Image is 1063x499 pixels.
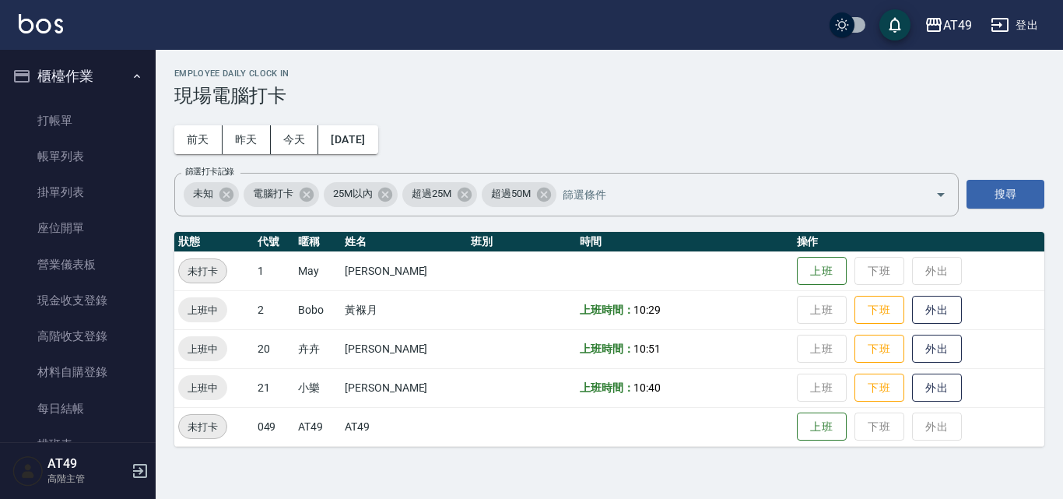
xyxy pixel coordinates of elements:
[254,251,295,290] td: 1
[179,419,226,435] span: 未打卡
[6,318,149,354] a: 高階收支登錄
[467,232,575,252] th: 班別
[244,186,303,202] span: 電腦打卡
[6,391,149,427] a: 每日結帳
[341,368,467,407] td: [PERSON_NAME]
[6,139,149,174] a: 帳單列表
[185,166,234,177] label: 篩選打卡記錄
[19,14,63,33] img: Logo
[6,210,149,246] a: 座位開單
[912,335,962,364] button: 外出
[967,180,1044,209] button: 搜尋
[580,304,634,316] b: 上班時間：
[341,407,467,446] td: AT49
[294,368,341,407] td: 小樂
[580,343,634,355] b: 上班時間：
[179,263,226,279] span: 未打卡
[341,290,467,329] td: 黃褓月
[797,257,847,286] button: 上班
[797,413,847,441] button: 上班
[341,251,467,290] td: [PERSON_NAME]
[6,427,149,462] a: 排班表
[318,125,377,154] button: [DATE]
[918,9,978,41] button: AT49
[633,304,661,316] span: 10:29
[271,125,319,154] button: 今天
[174,69,1044,79] h2: Employee Daily Clock In
[854,374,904,402] button: 下班
[178,341,227,357] span: 上班中
[254,368,295,407] td: 21
[324,182,398,207] div: 25M以內
[244,182,319,207] div: 電腦打卡
[294,251,341,290] td: May
[482,182,556,207] div: 超過50M
[174,232,254,252] th: 狀態
[928,182,953,207] button: Open
[174,85,1044,107] h3: 現場電腦打卡
[6,354,149,390] a: 材料自購登錄
[943,16,972,35] div: AT49
[223,125,271,154] button: 昨天
[854,296,904,325] button: 下班
[254,232,295,252] th: 代號
[793,232,1044,252] th: 操作
[6,247,149,283] a: 營業儀表板
[12,455,44,487] img: Person
[294,329,341,368] td: 卉卉
[6,283,149,318] a: 現金收支登錄
[6,56,149,97] button: 櫃檯作業
[254,407,295,446] td: 049
[254,290,295,329] td: 2
[6,174,149,210] a: 掛單列表
[912,374,962,402] button: 外出
[580,381,634,394] b: 上班時間：
[47,472,127,486] p: 高階主管
[178,302,227,318] span: 上班中
[174,125,223,154] button: 前天
[402,186,461,202] span: 超過25M
[912,296,962,325] button: 外出
[984,11,1044,40] button: 登出
[633,343,661,355] span: 10:51
[341,329,467,368] td: [PERSON_NAME]
[294,232,341,252] th: 暱稱
[294,290,341,329] td: Bobo
[402,182,477,207] div: 超過25M
[854,335,904,364] button: 下班
[294,407,341,446] td: AT49
[482,186,540,202] span: 超過50M
[559,181,908,208] input: 篩選條件
[178,380,227,396] span: 上班中
[324,186,382,202] span: 25M以內
[184,182,239,207] div: 未知
[184,186,223,202] span: 未知
[576,232,793,252] th: 時間
[341,232,467,252] th: 姓名
[47,456,127,472] h5: AT49
[254,329,295,368] td: 20
[6,103,149,139] a: 打帳單
[633,381,661,394] span: 10:40
[879,9,910,40] button: save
